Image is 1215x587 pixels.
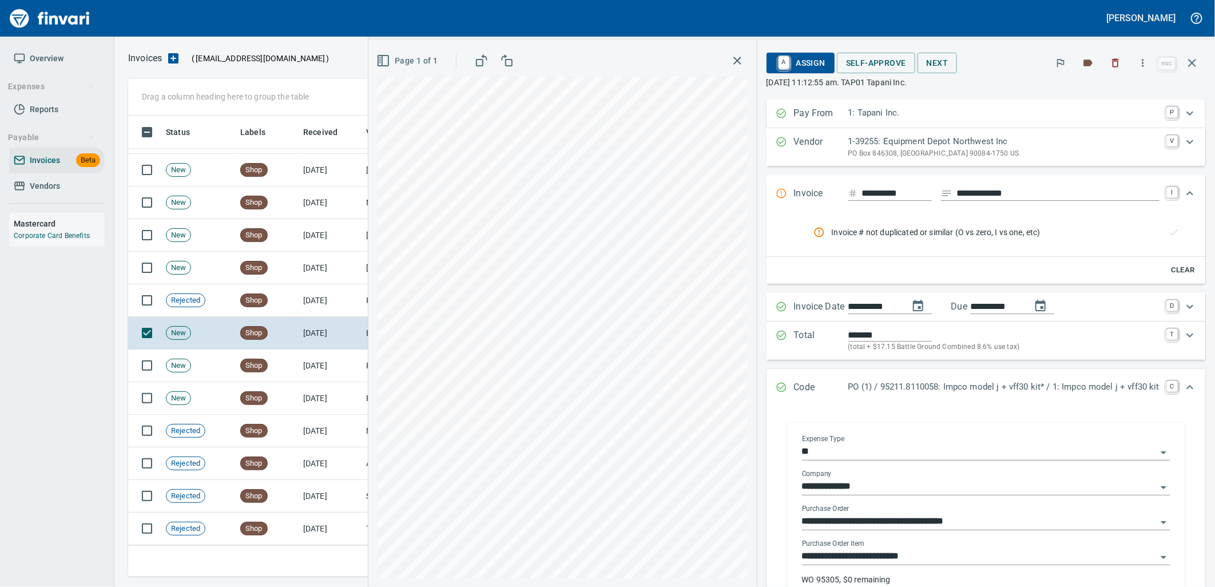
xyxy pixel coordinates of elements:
button: More [1130,50,1156,76]
p: Invoices [128,51,162,65]
td: RWC Group (1-39970) [362,382,476,415]
a: A [779,56,789,69]
span: Shop [241,165,267,176]
span: New [166,230,190,241]
span: New [166,328,190,339]
p: PO (1) / 95211.8110058: Impco model j + vff30 kit* / 1: Impco model j + vff30 kit [848,380,1160,394]
span: Rejected [166,426,205,437]
span: Rejected [166,458,205,469]
button: Discard [1103,50,1128,76]
p: Invoice Date [794,300,848,315]
div: Expand [767,369,1206,407]
button: Self-Approve [837,53,915,74]
span: Labels [240,125,280,139]
span: Vendor / From [366,125,419,139]
span: Page 1 of 1 [379,54,438,68]
p: Code [794,380,848,395]
svg: Invoice description [941,188,952,199]
p: WO 95305, $0 remaining [802,574,1170,585]
span: Received [303,125,337,139]
td: Equipment Depot Northwest Inc (1-39255) [362,317,476,350]
span: Status [166,125,190,139]
span: Shop [241,458,267,469]
span: Labels [240,125,265,139]
span: Overview [30,51,63,66]
span: New [166,263,190,273]
p: (total + $17.15 Battle Ground Combined 8.6% use tax) [848,342,1160,353]
nav: breadcrumb [128,51,162,65]
a: InvoicesBeta [9,148,105,173]
td: Superior Tire Service, Inc (1-10991) [362,480,476,513]
a: P [1166,106,1178,118]
label: Company [802,471,832,478]
button: Payable [3,127,99,148]
td: Tacoma Screw Products Inc (1-10999) [362,513,476,545]
img: Finvari [7,5,93,32]
span: Vendors [30,179,60,193]
p: 1-39255: Equipment Depot Northwest Inc [848,135,1160,148]
span: Rejected [166,491,205,502]
span: Invoice # not duplicated or similar (O vs zero, I vs one, etc) [832,227,1169,238]
span: Beta [76,154,100,167]
span: New [166,360,190,371]
label: Purchase Order [802,506,849,513]
div: Expand [767,322,1206,360]
a: C [1166,380,1178,392]
h6: Mastercard [14,217,105,230]
span: Close invoice [1156,49,1206,77]
span: Shop [241,197,267,208]
td: [DATE] [299,513,362,545]
button: change due date [1027,292,1054,320]
h5: [PERSON_NAME] [1107,12,1176,24]
td: [DATE] [299,480,362,513]
td: [DATE] [299,284,362,317]
td: [DATE] [299,447,362,480]
span: Shop [241,295,267,306]
a: esc [1158,57,1176,70]
td: [DATE] [299,382,362,415]
button: Upload an Invoice [162,51,185,65]
p: PO Box 846308, [GEOGRAPHIC_DATA] 90084-1750 US [848,148,1160,160]
td: [DATE] [299,415,362,447]
label: Purchase Order Item [802,541,864,548]
td: [PERSON_NAME] Group Peterbilt([MEDICAL_DATA]) (1-38196) [362,219,476,252]
div: Expand [767,293,1206,322]
button: Open [1156,514,1172,530]
div: Expand [767,100,1206,128]
span: Assign [776,53,825,73]
a: Vendors [9,173,105,199]
label: Expense Type [802,436,844,443]
button: [PERSON_NAME] [1104,9,1178,27]
td: [DATE] [299,219,362,252]
span: Shop [241,523,267,534]
a: Overview [9,46,105,72]
span: Vendor / From [366,125,434,139]
p: Vendor [794,135,848,159]
a: T [1166,328,1178,340]
p: Pay From [794,106,848,121]
td: RWC Group (1-39970) [362,350,476,382]
button: Clear [1165,261,1201,279]
td: Northside Ford Truck Sales Inc (1-10715) [362,187,476,219]
a: I [1166,187,1178,198]
p: [DATE] 11:12:55 am. TAP01 Tapani Inc. [767,77,1206,88]
td: [DATE] [299,350,362,382]
p: Drag a column heading here to group the table [142,91,309,102]
span: Shop [241,328,267,339]
td: [DATE] [299,154,362,187]
span: Shop [241,426,267,437]
p: Invoice [794,187,848,201]
span: Shop [241,491,267,502]
button: Expenses [3,76,99,97]
td: American Construction Supply & Rental (1-39384) [362,447,476,480]
span: New [166,197,190,208]
span: Shop [241,393,267,404]
button: Next [918,53,958,74]
nav: rules from agents [804,217,1197,247]
a: D [1166,300,1178,311]
span: Received [303,125,352,139]
span: New [166,165,190,176]
span: Expenses [8,80,94,94]
span: Next [927,56,948,70]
